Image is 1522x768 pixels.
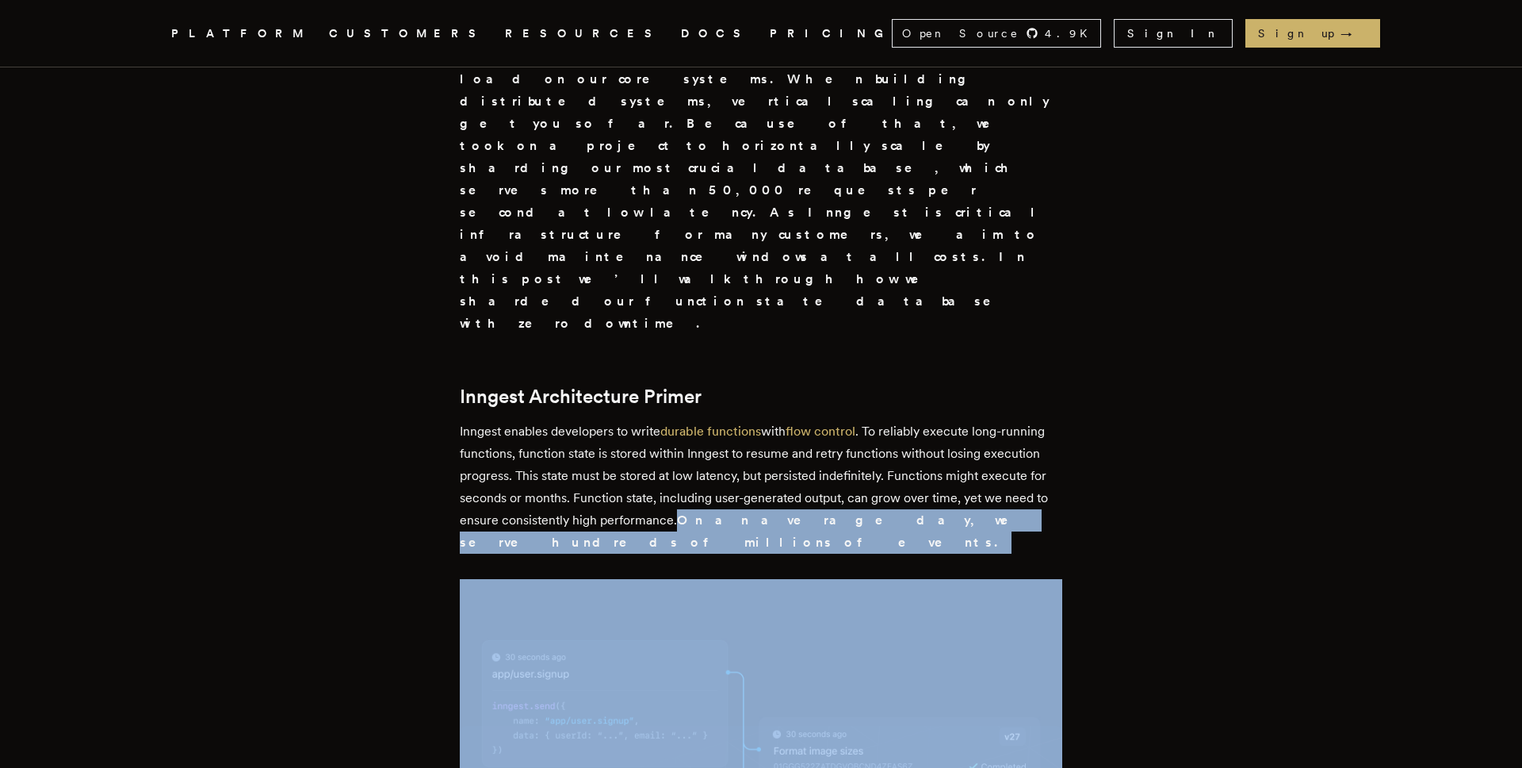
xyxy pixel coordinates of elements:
h2: Inngest Architecture Primer [460,386,1062,408]
span: 4.9 K [1045,25,1097,41]
a: Sign In [1114,19,1233,48]
a: PRICING [770,24,892,44]
strong: Every day, more and more software teams rely on Inngest for their core infrastructure which resul... [460,5,1055,331]
a: flow control [786,424,855,439]
button: RESOURCES [505,24,662,44]
a: durable functions [660,424,761,439]
strong: On an average day, we serve hundreds of millions of events. [460,513,1031,550]
a: DOCS [681,24,751,44]
a: Sign up [1245,19,1380,48]
a: CUSTOMERS [329,24,486,44]
p: Inngest enables developers to write with . To reliably execute long-running functions, function s... [460,420,1062,554]
span: → [1340,25,1367,41]
span: Open Source [902,25,1019,41]
button: PLATFORM [171,24,310,44]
